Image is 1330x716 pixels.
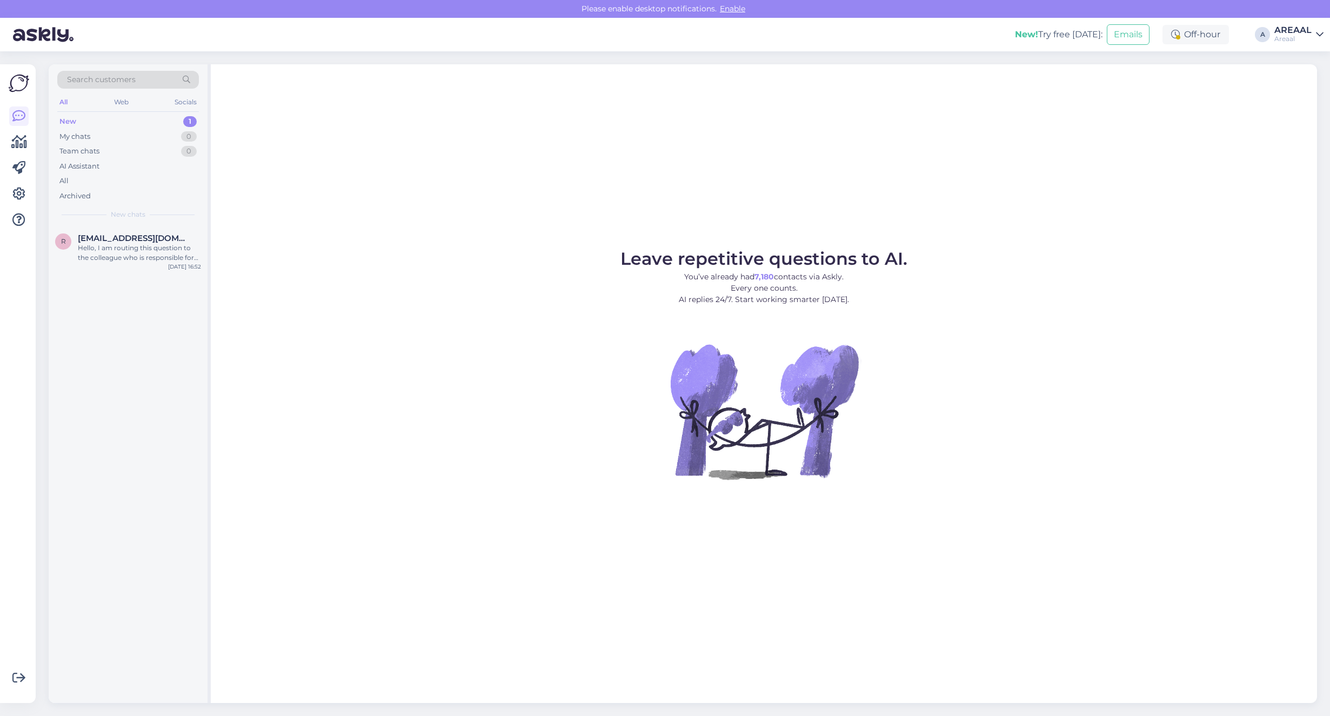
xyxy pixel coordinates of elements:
[78,243,201,263] div: Hello, I am routing this question to the colleague who is responsible for this topic. The reply m...
[168,263,201,271] div: [DATE] 16:52
[59,191,91,202] div: Archived
[620,271,907,305] p: You’ve already had contacts via Askly. Every one counts. AI replies 24/7. Start working smarter [...
[61,237,66,245] span: r
[181,131,197,142] div: 0
[59,161,99,172] div: AI Assistant
[172,95,199,109] div: Socials
[620,248,907,269] span: Leave repetitive questions to AI.
[1274,26,1312,35] div: AREAAL
[59,116,76,127] div: New
[717,4,748,14] span: Enable
[9,73,29,93] img: Askly Logo
[67,74,136,85] span: Search customers
[112,95,131,109] div: Web
[181,146,197,157] div: 0
[1255,27,1270,42] div: A
[1015,28,1102,41] div: Try free [DATE]:
[59,131,90,142] div: My chats
[59,146,99,157] div: Team chats
[1107,24,1149,45] button: Emails
[57,95,70,109] div: All
[78,233,190,243] span: ristofuchs@gmail.com
[183,116,197,127] div: 1
[1015,29,1038,39] b: New!
[1162,25,1229,44] div: Off-hour
[59,176,69,186] div: All
[1274,35,1312,43] div: Areaal
[667,314,861,508] img: No Chat active
[1274,26,1324,43] a: AREAALAreaal
[754,272,774,282] b: 7,180
[111,210,145,219] span: New chats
